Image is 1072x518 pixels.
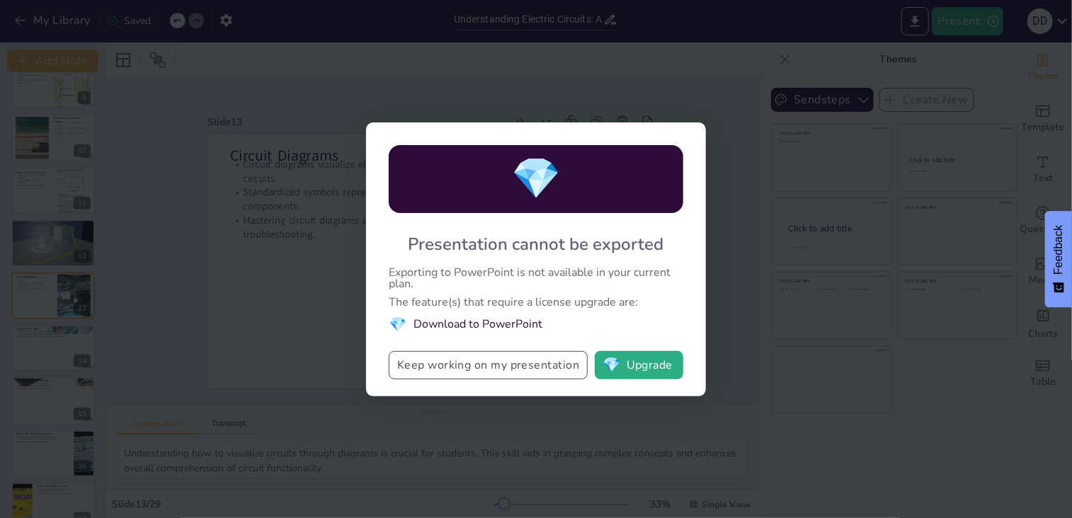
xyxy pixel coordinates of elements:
span: diamond [389,315,406,334]
div: Exporting to PowerPoint is not available in your current plan. [389,267,683,289]
div: The feature(s) that require a license upgrade are: [389,297,683,308]
span: diamond [603,358,620,372]
div: Presentation cannot be exported [409,233,664,255]
button: Keep working on my presentation [389,351,588,379]
button: diamondUpgrade [595,351,683,379]
span: diamond [511,151,561,206]
span: Feedback [1052,225,1065,275]
li: Download to PowerPoint [389,315,683,334]
button: Feedback - Show survey [1045,211,1072,307]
